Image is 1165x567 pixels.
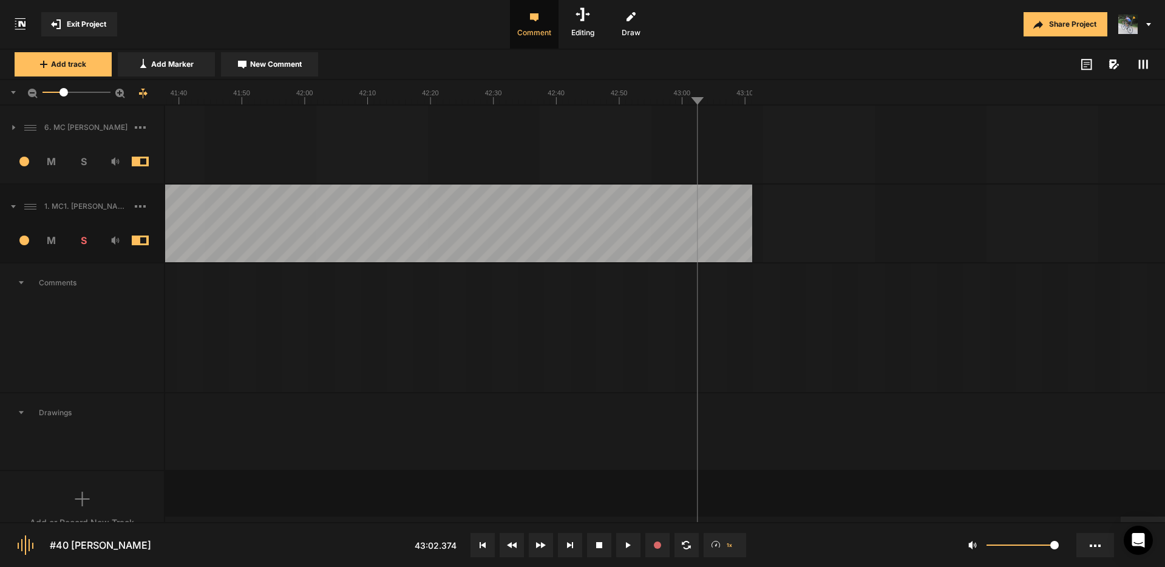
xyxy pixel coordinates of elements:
[250,59,302,70] span: New Comment
[704,533,746,557] button: 1x
[548,89,565,97] text: 42:40
[30,516,134,529] div: Add or Record New Track
[50,538,151,552] div: #40 [PERSON_NAME]
[233,89,250,97] text: 41:50
[415,540,457,551] span: 43:02.374
[611,89,628,97] text: 42:50
[15,52,112,76] button: Add track
[36,233,68,248] span: M
[1124,526,1153,555] div: Open Intercom Messenger
[485,89,502,97] text: 42:30
[736,89,753,97] text: 43:10
[39,122,135,133] span: 6. MC [PERSON_NAME]
[221,52,318,76] button: New Comment
[171,89,188,97] text: 41:40
[51,59,86,70] span: Add track
[118,52,215,76] button: Add Marker
[151,59,194,70] span: Add Marker
[67,154,100,169] span: S
[67,233,100,248] span: S
[36,154,68,169] span: M
[67,19,106,30] span: Exit Project
[296,89,313,97] text: 42:00
[1118,15,1138,34] img: ACg8ocLxXzHjWyafR7sVkIfmxRufCxqaSAR27SDjuE-ggbMy1qqdgD8=s96-c
[674,89,691,97] text: 43:00
[41,12,117,36] button: Exit Project
[359,89,376,97] text: 42:10
[422,89,439,97] text: 42:20
[39,201,135,212] span: 1. MC1. [PERSON_NAME].mp3
[1024,12,1107,36] button: Share Project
